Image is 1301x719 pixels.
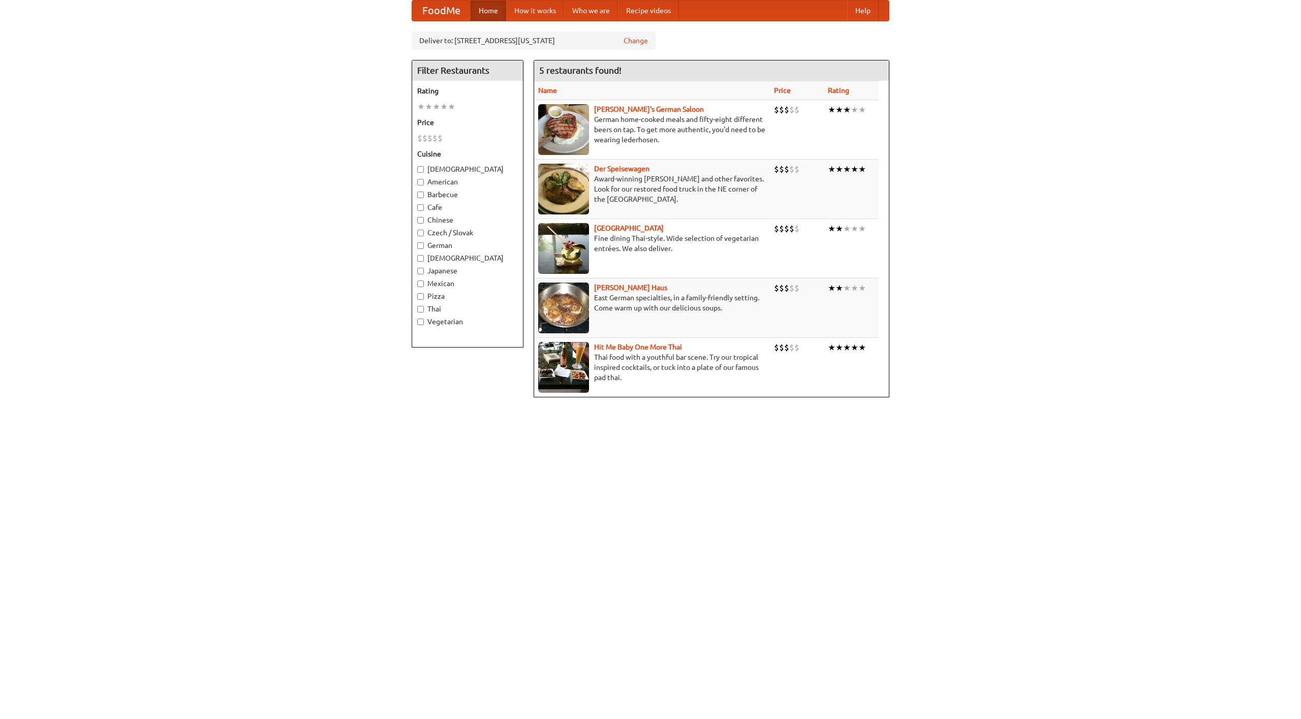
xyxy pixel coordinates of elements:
li: ★ [858,342,866,353]
li: $ [794,164,799,175]
label: Japanese [417,266,518,276]
a: Name [538,86,557,95]
li: ★ [851,104,858,115]
a: Hit Me Baby One More Thai [594,343,682,351]
label: Vegetarian [417,317,518,327]
label: Barbecue [417,190,518,200]
li: $ [784,164,789,175]
li: ★ [858,223,866,234]
label: Chinese [417,215,518,225]
li: ★ [828,223,835,234]
li: ★ [843,104,851,115]
input: Thai [417,306,424,312]
li: ★ [828,283,835,294]
a: How it works [506,1,564,21]
a: FoodMe [412,1,471,21]
img: kohlhaus.jpg [538,283,589,333]
p: Fine dining Thai-style. Wide selection of vegetarian entrées. We also deliver. [538,233,766,254]
li: $ [438,133,443,144]
li: ★ [858,283,866,294]
p: Thai food with a youthful bar scene. Try our tropical inspired cocktails, or tuck into a plate of... [538,352,766,383]
li: $ [789,104,794,115]
li: ★ [828,342,835,353]
li: $ [784,342,789,353]
a: [PERSON_NAME]'s German Saloon [594,105,704,113]
li: ★ [440,101,448,112]
h5: Rating [417,86,518,96]
li: $ [432,133,438,144]
li: $ [779,164,784,175]
li: $ [779,104,784,115]
a: [PERSON_NAME] Haus [594,284,667,292]
li: $ [784,104,789,115]
li: ★ [851,283,858,294]
input: [DEMOGRAPHIC_DATA] [417,166,424,173]
a: Price [774,86,791,95]
li: $ [774,104,779,115]
li: $ [779,283,784,294]
li: $ [789,283,794,294]
label: American [417,177,518,187]
label: Czech / Slovak [417,228,518,238]
div: Deliver to: [STREET_ADDRESS][US_STATE] [412,32,656,50]
label: [DEMOGRAPHIC_DATA] [417,164,518,174]
li: ★ [851,223,858,234]
li: ★ [843,223,851,234]
li: ★ [858,164,866,175]
h5: Price [417,117,518,128]
a: Recipe videos [618,1,679,21]
a: Help [847,1,879,21]
input: Mexican [417,280,424,287]
input: [DEMOGRAPHIC_DATA] [417,255,424,262]
img: babythai.jpg [538,342,589,393]
li: $ [784,223,789,234]
input: Chinese [417,217,424,224]
li: ★ [843,283,851,294]
li: $ [417,133,422,144]
li: $ [427,133,432,144]
li: $ [774,283,779,294]
li: $ [779,342,784,353]
li: ★ [835,164,843,175]
input: Japanese [417,268,424,274]
li: ★ [843,342,851,353]
h4: Filter Restaurants [412,60,523,81]
input: German [417,242,424,249]
a: Der Speisewagen [594,165,649,173]
label: Mexican [417,278,518,289]
label: Cafe [417,202,518,212]
a: Rating [828,86,849,95]
input: Barbecue [417,192,424,198]
li: $ [779,223,784,234]
li: ★ [858,104,866,115]
label: Pizza [417,291,518,301]
input: Pizza [417,293,424,300]
li: ★ [828,164,835,175]
label: Thai [417,304,518,314]
li: $ [794,104,799,115]
li: ★ [835,342,843,353]
a: Change [624,36,648,46]
li: $ [774,164,779,175]
li: ★ [843,164,851,175]
li: $ [789,342,794,353]
li: $ [774,223,779,234]
li: ★ [835,104,843,115]
img: satay.jpg [538,223,589,274]
li: $ [794,283,799,294]
p: German home-cooked meals and fifty-eight different beers on tap. To get more authentic, you'd nee... [538,114,766,145]
input: Vegetarian [417,319,424,325]
a: Who we are [564,1,618,21]
li: ★ [448,101,455,112]
li: $ [789,223,794,234]
img: esthers.jpg [538,104,589,155]
li: ★ [851,164,858,175]
input: Czech / Slovak [417,230,424,236]
label: German [417,240,518,251]
li: $ [784,283,789,294]
b: [GEOGRAPHIC_DATA] [594,224,664,232]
